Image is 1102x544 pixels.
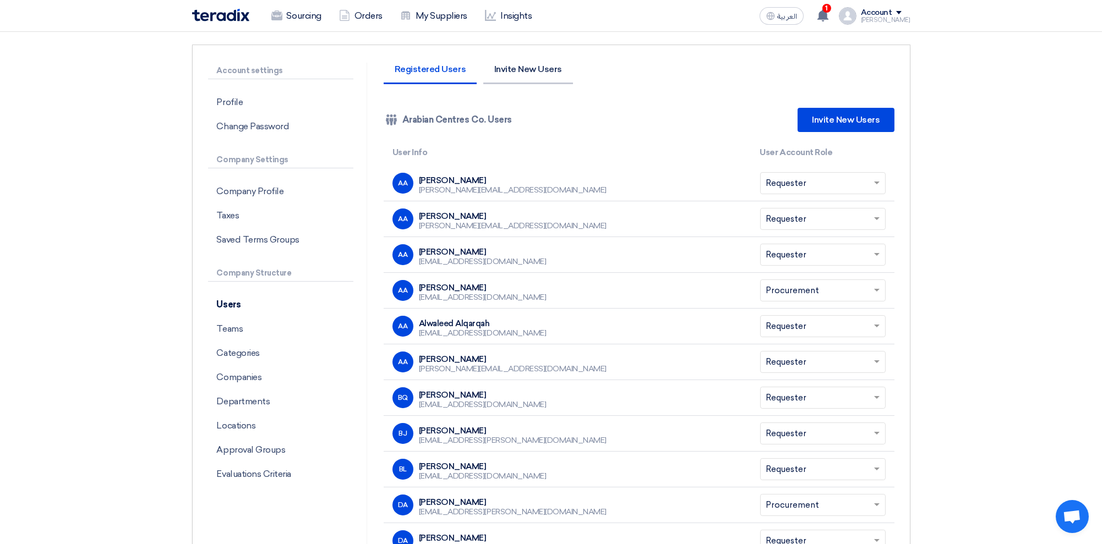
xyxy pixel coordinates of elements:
button: العربية [760,7,804,25]
p: Taxes [208,204,353,228]
div: [PERSON_NAME] [419,390,547,400]
div: [PERSON_NAME] [419,461,547,471]
div: [EMAIL_ADDRESS][DOMAIN_NAME] [419,400,547,410]
div: Account [861,8,892,18]
img: Teradix logo [192,9,249,21]
a: Orders [330,4,391,28]
div: AA [392,351,413,372]
div: AA [392,208,413,229]
a: Invite New Users [798,108,894,132]
div: [PERSON_NAME] [419,497,607,507]
p: Users [208,293,353,317]
div: [EMAIL_ADDRESS][DOMAIN_NAME] [419,293,547,303]
p: Account settings [208,63,353,79]
div: [EMAIL_ADDRESS][DOMAIN_NAME] [419,471,547,481]
a: My Suppliers [391,4,476,28]
p: Company Settings [208,152,353,168]
span: 1 [822,4,831,13]
th: User Account Role [751,140,894,166]
th: User Info [384,140,751,166]
p: Departments [208,389,353,414]
li: Registered Users [384,65,477,84]
div: Alwaleed Alqarqah [419,318,547,328]
li: Invite New Users [483,65,573,84]
div: [PERSON_NAME][EMAIL_ADDRESS][DOMAIN_NAME] [419,221,607,231]
p: Company Structure [208,265,353,282]
div: AA [392,244,413,265]
p: Saved Terms Groups [208,228,353,252]
div: [PERSON_NAME] [419,354,607,364]
div: AA [392,280,413,301]
div: [PERSON_NAME] [419,175,607,185]
div: [EMAIL_ADDRESS][DOMAIN_NAME] [419,257,547,267]
p: Approval Groups [208,438,353,462]
div: AA [392,173,413,194]
div: AA [392,316,413,337]
div: [EMAIL_ADDRESS][PERSON_NAME][DOMAIN_NAME] [419,436,607,446]
div: BQ [392,387,413,408]
p: Change Password [208,114,353,139]
div: [EMAIL_ADDRESS][PERSON_NAME][DOMAIN_NAME] [419,507,607,517]
div: [PERSON_NAME] [419,247,547,257]
p: Categories [208,341,353,365]
a: Open chat [1056,500,1089,533]
p: Profile [208,90,353,114]
span: العربية [777,13,797,20]
p: Evaluations Criteria [208,462,353,486]
a: Insights [476,4,541,28]
div: Arabian Centres Co. Users [384,113,512,127]
div: [PERSON_NAME] [419,211,607,221]
p: Locations [208,414,353,438]
div: [PERSON_NAME] [419,283,547,293]
div: BL [392,459,413,480]
a: Sourcing [263,4,330,28]
p: Teams [208,317,353,341]
div: [PERSON_NAME] [861,17,910,23]
div: [PERSON_NAME] [419,533,547,543]
p: Company Profile [208,179,353,204]
div: BJ [392,423,413,444]
div: [PERSON_NAME][EMAIL_ADDRESS][DOMAIN_NAME] [419,185,607,195]
div: [EMAIL_ADDRESS][DOMAIN_NAME] [419,328,547,338]
div: [PERSON_NAME] [419,426,607,436]
p: Companies [208,365,353,389]
div: [PERSON_NAME][EMAIL_ADDRESS][DOMAIN_NAME] [419,364,607,374]
div: DA [392,494,413,515]
img: profile_test.png [839,7,856,25]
